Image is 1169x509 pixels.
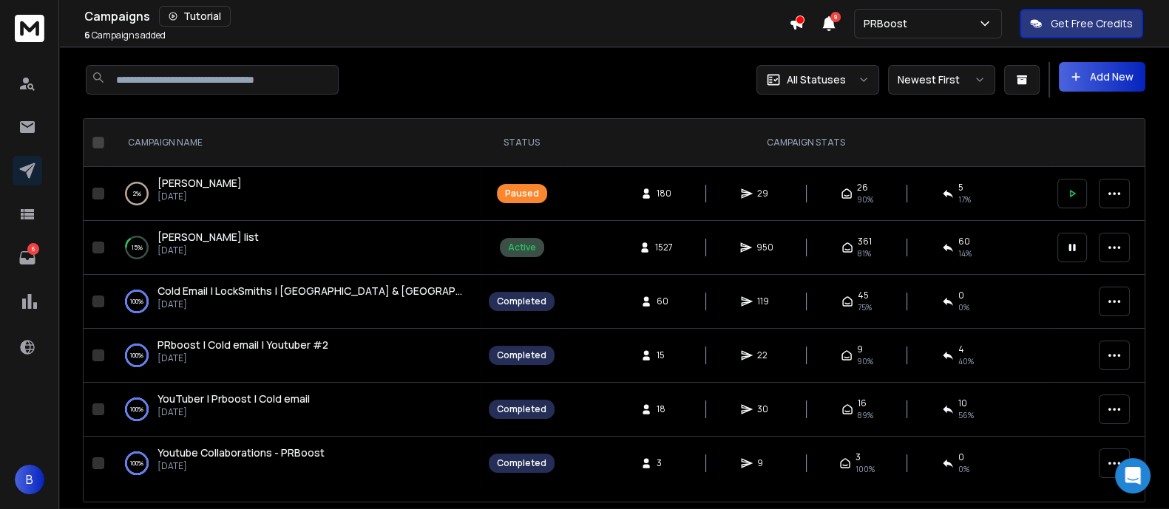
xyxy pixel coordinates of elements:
[497,457,546,469] div: Completed
[110,119,480,167] th: CAMPAIGN NAME
[84,29,90,41] span: 6
[858,409,873,421] span: 89 %
[657,349,671,361] span: 15
[958,290,964,301] span: 0
[958,355,974,367] span: 40 %
[958,344,964,355] span: 4
[157,284,465,298] a: Cold Email | LockSmiths | [GEOGRAPHIC_DATA] & [GEOGRAPHIC_DATA]
[157,284,511,298] span: Cold Email | LockSmiths | [GEOGRAPHIC_DATA] & [GEOGRAPHIC_DATA]
[110,329,480,383] td: 100%PRboost | Cold email | Youtuber #2[DATE]
[157,298,465,310] p: [DATE]
[958,194,971,205] span: 17 %
[110,383,480,437] td: 100%YouTuber | Prboost | Cold email[DATE]
[157,338,328,352] span: PRboost | Cold email | Youtuber #2
[855,451,861,463] span: 3
[855,463,875,475] span: 100 %
[888,65,995,95] button: Newest First
[15,465,44,494] button: B
[130,456,143,471] p: 100 %
[857,344,863,355] span: 9
[1020,9,1143,38] button: Get Free Credits
[958,182,963,194] span: 5
[130,294,143,309] p: 100 %
[858,397,867,409] span: 16
[958,451,964,463] span: 0
[157,191,242,202] p: [DATE]
[497,349,546,361] div: Completed
[84,30,166,41] p: Campaigns added
[157,230,259,245] a: [PERSON_NAME] list
[133,186,141,201] p: 2 %
[110,167,480,221] td: 2%[PERSON_NAME][DATE]
[497,296,546,307] div: Completed
[858,247,871,259] span: 81 %
[110,275,480,329] td: 100%Cold Email | LockSmiths | [GEOGRAPHIC_DATA] & [GEOGRAPHIC_DATA][DATE]
[130,402,143,417] p: 100 %
[157,392,310,406] span: YouTuber | Prboost | Cold email
[757,349,772,361] span: 22
[787,72,846,87] p: All Statuses
[157,392,310,406] a: YouTuber | Prboost | Cold email
[563,119,1048,167] th: CAMPAIGN STATS
[110,437,480,491] td: 100%Youtube Collaborations - PRBoost[DATE]
[757,457,772,469] span: 9
[857,182,868,194] span: 26
[958,236,970,247] span: 60
[657,296,671,307] span: 60
[84,6,789,27] div: Campaigns
[480,119,563,167] th: STATUS
[157,460,325,472] p: [DATE]
[157,352,328,364] p: [DATE]
[159,6,231,27] button: Tutorial
[157,176,242,191] a: [PERSON_NAME]
[657,457,671,469] span: 3
[130,348,143,363] p: 100 %
[830,12,841,22] span: 9
[858,290,869,301] span: 45
[1059,62,1145,92] button: Add New
[757,188,772,199] span: 29
[958,247,972,259] span: 14 %
[858,301,872,313] span: 75 %
[857,194,873,205] span: 90 %
[157,245,259,256] p: [DATE]
[27,243,39,255] p: 6
[157,406,310,418] p: [DATE]
[857,355,873,367] span: 90 %
[110,221,480,275] td: 15%[PERSON_NAME] list[DATE]
[13,243,42,273] a: 6
[1051,16,1133,31] p: Get Free Credits
[157,445,325,460] span: Youtube Collaborations - PRBoost
[508,242,536,253] div: Active
[858,236,872,247] span: 361
[157,338,328,352] a: PRboost | Cold email | Youtuber #2
[1115,458,1151,493] div: Open Intercom Messenger
[655,242,673,253] span: 1527
[505,188,539,199] div: Paused
[958,397,967,409] span: 10
[757,296,772,307] span: 119
[157,176,242,190] span: [PERSON_NAME]
[864,16,913,31] p: PRBoost
[958,301,969,313] span: 0 %
[657,188,671,199] span: 180
[497,403,546,415] div: Completed
[657,403,671,415] span: 18
[157,230,259,244] span: [PERSON_NAME] list
[757,403,772,415] span: 30
[756,242,773,253] span: 950
[132,240,143,255] p: 15 %
[958,463,969,475] span: 0 %
[157,445,325,460] a: Youtube Collaborations - PRBoost
[958,409,974,421] span: 56 %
